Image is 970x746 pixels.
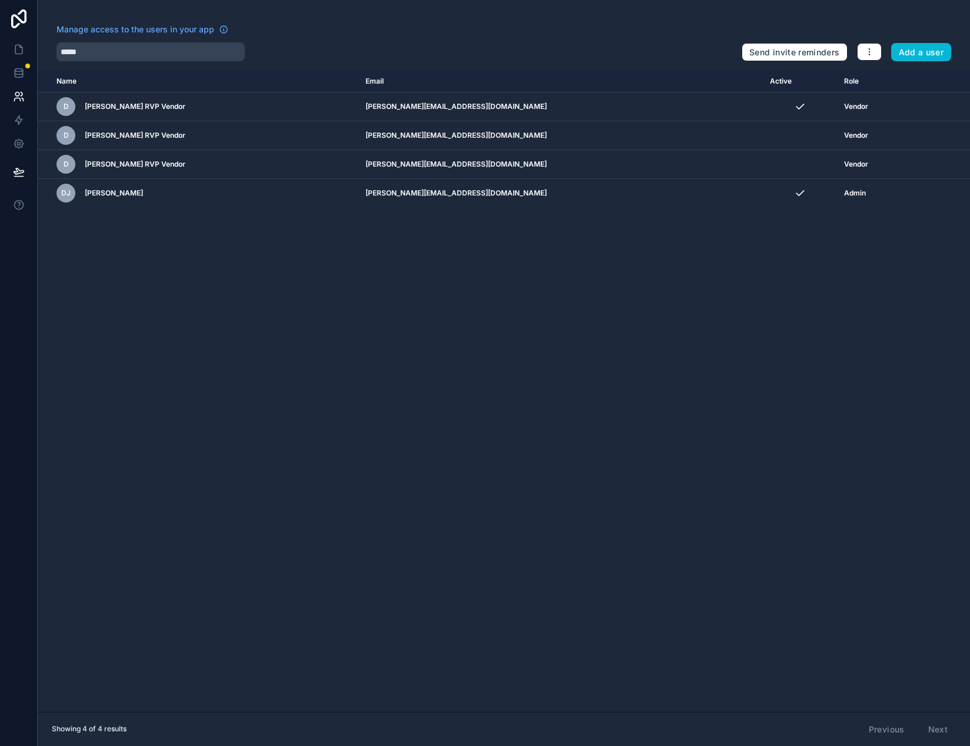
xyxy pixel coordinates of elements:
span: Manage access to the users in your app [57,24,214,35]
span: [PERSON_NAME] RVP Vendor [85,131,185,140]
span: Admin [844,188,866,198]
td: [PERSON_NAME][EMAIL_ADDRESS][DOMAIN_NAME] [358,179,763,208]
th: Role [837,71,916,92]
span: D [64,102,69,111]
button: Send invite reminders [742,43,847,62]
span: Vendor [844,131,868,140]
span: [PERSON_NAME] RVP Vendor [85,102,185,111]
td: [PERSON_NAME][EMAIL_ADDRESS][DOMAIN_NAME] [358,150,763,179]
a: Manage access to the users in your app [57,24,228,35]
td: [PERSON_NAME][EMAIL_ADDRESS][DOMAIN_NAME] [358,121,763,150]
span: Showing 4 of 4 results [52,724,127,734]
span: [PERSON_NAME] RVP Vendor [85,160,185,169]
span: D [64,160,69,169]
span: DJ [61,188,71,198]
span: Vendor [844,102,868,111]
span: Vendor [844,160,868,169]
th: Email [358,71,763,92]
span: D [64,131,69,140]
td: [PERSON_NAME][EMAIL_ADDRESS][DOMAIN_NAME] [358,92,763,121]
div: scrollable content [38,71,970,712]
span: [PERSON_NAME] [85,188,143,198]
th: Name [38,71,358,92]
th: Active [763,71,837,92]
button: Add a user [891,43,952,62]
